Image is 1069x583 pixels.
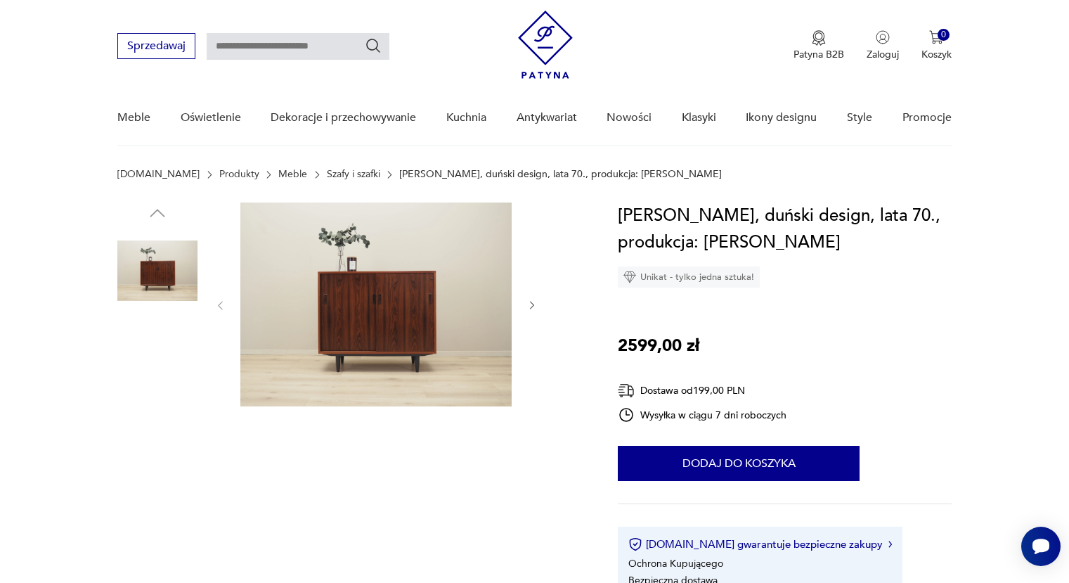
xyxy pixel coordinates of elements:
[618,446,860,481] button: Dodaj do koszyka
[278,169,307,180] a: Meble
[867,48,899,61] p: Zaloguj
[117,42,195,52] a: Sprzedawaj
[1021,527,1061,566] iframe: Smartsupp widget button
[682,91,716,145] a: Klasyki
[117,169,200,180] a: [DOMAIN_NAME]
[518,11,573,79] img: Patyna - sklep z meblami i dekoracjami vintage
[117,410,197,490] img: Zdjęcie produktu Szafka palisandrowa, duński design, lata 70., produkcja: Dania
[628,557,723,570] li: Ochrona Kupującego
[902,91,952,145] a: Promocje
[607,91,652,145] a: Nowości
[618,406,786,423] div: Wysyłka w ciągu 7 dni roboczych
[847,91,872,145] a: Style
[793,30,844,61] a: Ikona medaluPatyna B2B
[517,91,577,145] a: Antykwariat
[628,537,642,551] img: Ikona certyfikatu
[117,321,197,401] img: Zdjęcie produktu Szafka palisandrowa, duński design, lata 70., produkcja: Dania
[219,169,259,180] a: Produkty
[181,91,241,145] a: Oświetlenie
[618,267,760,288] div: Unikat - tylko jedna sztuka!
[876,30,890,44] img: Ikonka użytkownika
[746,91,817,145] a: Ikony designu
[888,541,893,548] img: Ikona strzałki w prawo
[117,91,150,145] a: Meble
[618,382,635,399] img: Ikona dostawy
[117,231,197,311] img: Zdjęcie produktu Szafka palisandrowa, duński design, lata 70., produkcja: Dania
[446,91,486,145] a: Kuchnia
[365,37,382,54] button: Szukaj
[867,30,899,61] button: Zaloguj
[618,203,952,256] h1: [PERSON_NAME], duński design, lata 70., produkcja: [PERSON_NAME]
[921,30,952,61] button: 0Koszyk
[793,48,844,61] p: Patyna B2B
[929,30,943,44] img: Ikona koszyka
[618,333,699,359] p: 2599,00 zł
[117,500,197,580] img: Zdjęcie produktu Szafka palisandrowa, duński design, lata 70., produkcja: Dania
[399,169,722,180] p: [PERSON_NAME], duński design, lata 70., produkcja: [PERSON_NAME]
[628,537,892,551] button: [DOMAIN_NAME] gwarantuje bezpieczne zakupy
[618,382,786,399] div: Dostawa od 199,00 PLN
[938,29,950,41] div: 0
[271,91,416,145] a: Dekoracje i przechowywanie
[327,169,380,180] a: Szafy i szafki
[623,271,636,283] img: Ikona diamentu
[240,203,512,406] img: Zdjęcie produktu Szafka palisandrowa, duński design, lata 70., produkcja: Dania
[793,30,844,61] button: Patyna B2B
[921,48,952,61] p: Koszyk
[812,30,826,46] img: Ikona medalu
[117,33,195,59] button: Sprzedawaj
